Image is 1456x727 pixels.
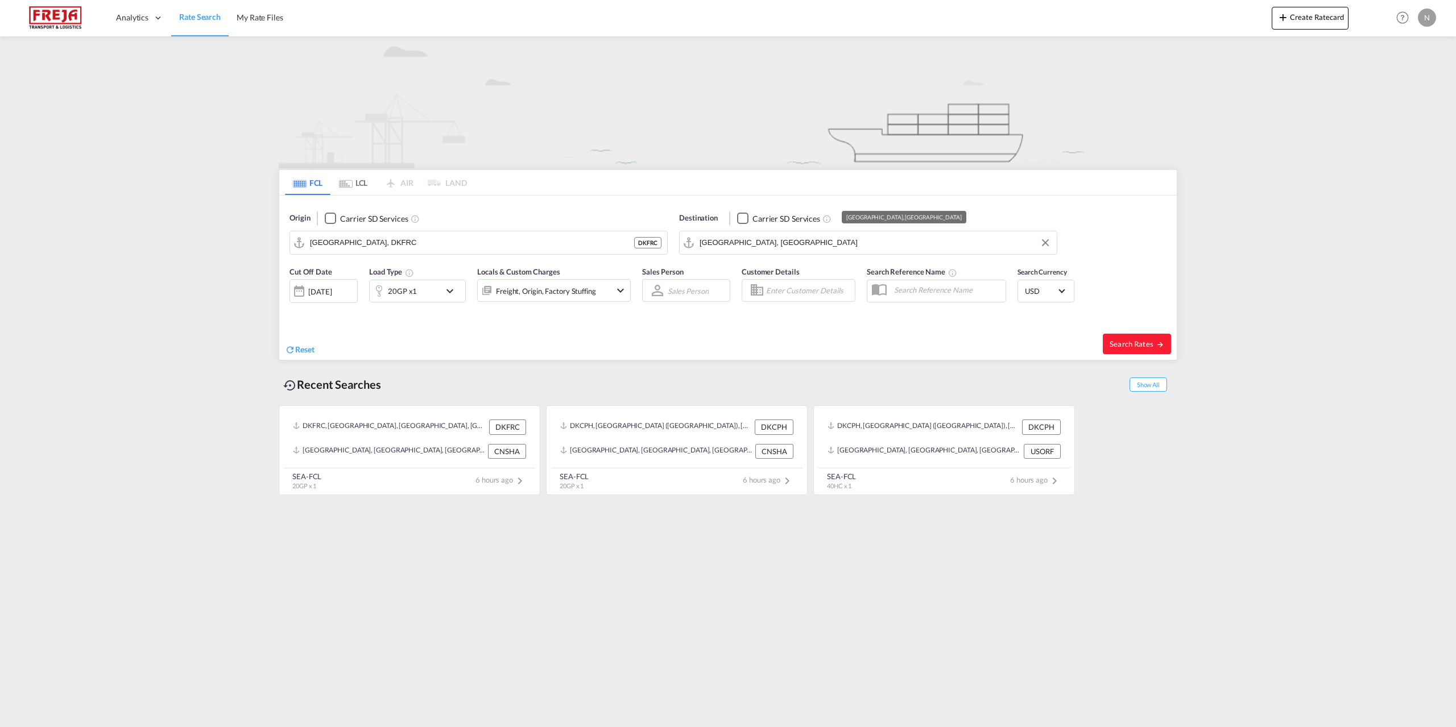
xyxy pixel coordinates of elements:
div: DKFRC, Fredericia, Denmark, Northern Europe, Europe [293,419,486,434]
span: Analytics [116,12,148,23]
div: CNSHA [488,444,526,459]
md-icon: Unchecked: Search for CY (Container Yard) services for all selected carriers.Checked : Search for... [411,214,420,223]
md-icon: icon-refresh [285,344,295,355]
div: [DATE] [289,279,358,303]
recent-search-card: DKFRC, [GEOGRAPHIC_DATA], [GEOGRAPHIC_DATA], [GEOGRAPHIC_DATA], [GEOGRAPHIC_DATA] DKFRC[GEOGRAPHI... [279,405,540,495]
span: 20GP x 1 [560,482,584,489]
span: USD [1025,286,1057,296]
span: 6 hours ago [743,475,794,484]
div: N [1418,9,1436,27]
md-checkbox: Checkbox No Ink [737,213,820,225]
div: USORF [1024,444,1061,459]
div: DKCPH, Copenhagen (Kobenhavn), Denmark, Northern Europe, Europe [560,419,752,434]
input: Search by Port [700,234,1051,251]
md-icon: Your search will be saved by the below given name [948,268,957,277]
div: Carrier SD Services [752,213,820,225]
md-icon: icon-chevron-right [513,474,527,488]
span: 6 hours ago [1010,475,1061,484]
span: Reset [295,344,315,354]
span: Cut Off Date [289,267,332,276]
div: Freight Origin Factory Stuffingicon-chevron-down [477,279,631,302]
md-icon: icon-chevron-down [614,284,627,297]
md-icon: Unchecked: Search for CY (Container Yard) services for all selected carriers.Checked : Search for... [822,214,832,223]
recent-search-card: DKCPH, [GEOGRAPHIC_DATA] ([GEOGRAPHIC_DATA]), [GEOGRAPHIC_DATA], [GEOGRAPHIC_DATA], [GEOGRAPHIC_D... [546,405,808,495]
span: Show All [1130,377,1167,392]
span: Help [1393,8,1412,27]
md-icon: Select multiple loads to view rates [405,268,414,277]
img: new-FCL.png [279,36,1177,168]
md-icon: icon-chevron-down [443,284,462,298]
div: Help [1393,8,1418,28]
div: DKCPH, Copenhagen (Kobenhavn), Denmark, Northern Europe, Europe [828,419,1019,434]
span: 40HC x 1 [827,482,851,489]
div: [GEOGRAPHIC_DATA], [GEOGRAPHIC_DATA] [846,211,961,223]
span: Destination [679,213,718,224]
md-select: Sales Person [667,283,710,299]
span: Origin [289,213,310,224]
div: Freight Origin Factory Stuffing [496,283,596,299]
div: DKFRC [634,237,661,248]
div: icon-refreshReset [285,344,315,356]
span: Customer Details [742,267,799,276]
span: 6 hours ago [475,475,527,484]
input: Search Reference Name [888,281,1006,298]
div: 20GP x1 [388,283,417,299]
button: icon-plus 400-fgCreate Ratecard [1272,7,1349,30]
span: Search Currency [1017,268,1067,276]
span: Load Type [369,267,414,276]
img: 586607c025bf11f083711d99603023e7.png [17,5,94,31]
span: Locals & Custom Charges [477,267,560,276]
md-checkbox: Checkbox No Ink [325,213,408,225]
md-icon: icon-chevron-right [1048,474,1061,488]
div: CNSHA [755,444,793,459]
div: DKCPH [1022,419,1061,434]
md-icon: icon-backup-restore [283,379,297,392]
md-tab-item: FCL [285,170,330,195]
span: Sales Person [642,267,684,276]
md-pagination-wrapper: Use the left and right arrow keys to navigate between tabs [285,170,467,195]
div: CNSHA, Shanghai, China, Greater China & Far East Asia, Asia Pacific [560,444,752,459]
div: DKFRC [489,419,526,434]
md-select: Select Currency: $ USDUnited States Dollar [1024,283,1068,299]
div: SEA-FCL [292,471,321,481]
span: 20GP x 1 [292,482,316,489]
md-tab-item: LCL [330,170,376,195]
md-input-container: Fredericia, DKFRC [290,231,667,254]
span: Search Reference Name [867,267,957,276]
div: CNSHA, Shanghai, China, Greater China & Far East Asia, Asia Pacific [293,444,485,459]
button: Search Ratesicon-arrow-right [1103,334,1171,354]
button: Clear Input [1037,234,1054,251]
span: My Rate Files [237,13,283,22]
div: 20GP x1icon-chevron-down [369,280,466,302]
span: Search Rates [1110,339,1164,348]
md-icon: icon-plus 400-fg [1276,10,1290,24]
div: Origin Checkbox No InkUnchecked: Search for CY (Container Yard) services for all selected carrier... [279,196,1177,360]
div: SEA-FCL [827,471,856,481]
span: Rate Search [179,12,221,22]
md-datepicker: Select [289,302,298,317]
md-input-container: Shanghai, CNSHA [680,231,1057,254]
div: SEA-FCL [560,471,589,481]
div: Recent Searches [279,372,386,397]
recent-search-card: DKCPH, [GEOGRAPHIC_DATA] ([GEOGRAPHIC_DATA]), [GEOGRAPHIC_DATA], [GEOGRAPHIC_DATA], [GEOGRAPHIC_D... [813,405,1075,495]
div: [DATE] [308,286,332,297]
input: Enter Customer Details [766,282,851,299]
div: USORF, Norfolk, VA, United States, North America, Americas [828,444,1021,459]
md-icon: icon-chevron-right [780,474,794,488]
input: Search by Port [310,234,634,251]
div: Carrier SD Services [340,213,408,225]
div: DKCPH [755,419,793,434]
md-icon: icon-arrow-right [1156,340,1164,348]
